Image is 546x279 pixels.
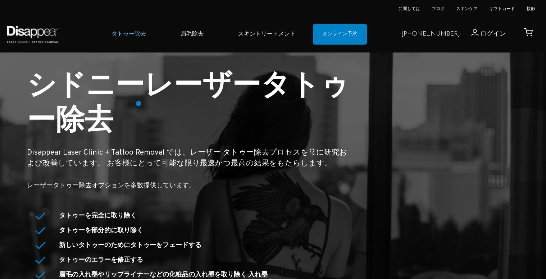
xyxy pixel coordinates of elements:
strong: タトゥーを部分的に取り除く [59,227,143,235]
small: シドニーレーザータトゥー除去 [27,69,349,140]
a: [PHONE_NUMBER] [401,29,460,40]
a: 眉毛除去 [163,23,221,45]
a: ログイン [460,29,506,40]
a: に関しては [399,6,420,12]
a: スキンケア [456,6,478,12]
strong: 新しいタトゥーのためにタトゥーをフェードする [59,241,201,250]
a: ギフトカード [489,6,515,12]
a: 接触 [527,6,535,12]
a: オンライン予約 [313,24,367,45]
a: 眉毛の入れ墨やリップライナーなどの化粧品の入れ墨を取り除く 入れ墨 [59,271,268,279]
big: Disappear Laser Clinic + Tattoo Removal では、レーザー タトゥー除去プロセスを常に研究および改善しています。 お客様にとって可能な限り最速かつ最高の結果を... [27,148,347,168]
a: スキントリートメント [221,23,313,45]
p: レーザータトゥー除去オプションを多数提供しています。 [27,181,353,191]
strong: タトゥーを完全に取り除く [59,212,137,220]
span: ログイン [480,30,506,38]
img: Disappear - オーストラリア、シドニーのレーザークリニックとタトゥー除去サービス [5,22,60,47]
strong: タトゥーのエラーを修正する [59,256,143,264]
a: ブログ [432,6,445,12]
a: タトゥー除去 [94,23,163,45]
